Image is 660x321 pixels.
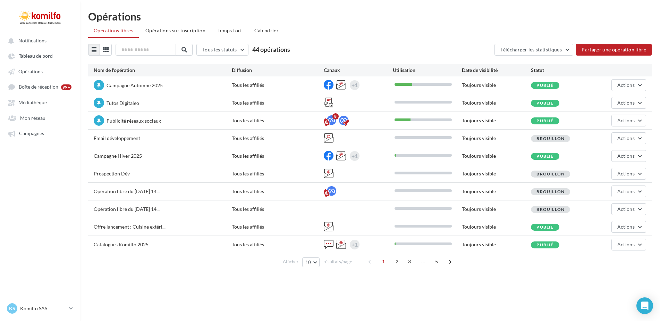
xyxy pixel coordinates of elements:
span: Actions [617,171,635,176]
div: Tous les affiliés [232,117,324,124]
span: 2 [391,256,403,267]
span: 10 [305,260,311,265]
span: Brouillon [536,189,565,194]
span: Publicité réseaux sociaux [107,118,161,124]
div: Date de visibilité [462,67,531,74]
div: +1 [352,80,358,90]
div: Nom de l'opération [94,67,232,74]
a: Campagnes [4,127,76,139]
span: Actions [617,82,635,88]
div: 99+ [61,84,71,90]
a: Mon réseau [4,112,76,124]
div: +1 [352,240,358,249]
span: Publié [536,83,553,88]
a: Tableau de bord [4,49,76,62]
button: Actions [611,132,646,144]
div: Tous les affiliés [232,241,324,248]
span: Publié [536,118,553,123]
span: Opérations [18,68,43,74]
span: ... [417,256,429,267]
span: Brouillon [536,207,565,212]
div: Toujours visible [462,117,531,124]
span: 1 [378,256,389,267]
div: Tous les affiliés [232,170,324,177]
a: Médiathèque [4,96,76,108]
button: Actions [611,97,646,109]
div: Tous les affiliés [232,99,324,106]
button: Actions [611,221,646,233]
span: Temps fort [218,27,242,33]
div: 8 [332,113,339,120]
button: Notifications [4,34,73,47]
span: Actions [617,241,635,247]
span: 5 [431,256,442,267]
div: Utilisation [393,67,462,74]
span: Médiathèque [18,100,47,106]
span: résultats/page [323,258,352,265]
span: Campagne Automne 2025 [107,82,163,88]
span: 44 opérations [252,46,290,53]
div: Toujours visible [462,206,531,213]
span: Publié [536,224,553,230]
div: Tous les affiliés [232,153,324,159]
button: Tous les statuts [196,44,248,56]
span: Email développement [94,135,140,141]
span: Offre lancement : Cuisine extéri... [94,224,166,230]
span: Notifications [18,38,46,43]
span: Campagne Hiver 2025 [94,153,142,159]
div: Toujours visible [462,170,531,177]
span: Actions [617,188,635,194]
div: Toujours visible [462,153,531,159]
span: Mon réseau [20,115,45,121]
button: Actions [611,150,646,162]
button: Partager une opération libre [576,44,652,56]
div: Toujours visible [462,188,531,195]
div: Toujours visible [462,99,531,106]
div: Toujours visible [462,135,531,142]
button: Actions [611,186,646,197]
span: Actions [617,153,635,159]
div: Tous les affiliés [232,206,324,213]
div: Canaux [324,67,393,74]
div: Tous les affiliés [232,135,324,142]
div: Toujours visible [462,223,531,230]
a: Boîte de réception 99+ [4,80,76,93]
div: Toujours visible [462,82,531,89]
p: Komilfo SAS [20,305,66,312]
span: Actions [617,100,635,106]
span: KS [9,305,15,312]
div: Diffusion [232,67,324,74]
div: Tous les affiliés [232,188,324,195]
span: Publié [536,100,553,106]
button: Actions [611,168,646,180]
div: Statut [531,67,600,74]
span: Boîte de réception [19,84,58,90]
button: Télécharger les statistiques [494,44,573,56]
div: +1 [352,151,358,161]
button: Actions [611,79,646,91]
span: Opération libre du [DATE] 14... [94,188,160,194]
span: Publié [536,154,553,159]
span: Campagnes [19,131,44,137]
span: Brouillon [536,171,565,176]
span: Prospection Dév [94,171,130,176]
span: Opérations sur inscription [145,27,205,33]
span: Opération libre du [DATE] 14... [94,206,160,212]
span: Tous les statuts [202,47,237,52]
span: Actions [617,224,635,230]
span: Actions [617,117,635,123]
div: Toujours visible [462,241,531,248]
button: Actions [611,115,646,126]
a: Opérations [4,65,76,77]
div: Open Intercom Messenger [636,297,653,314]
span: Actions [617,206,635,212]
span: Brouillon [536,136,565,141]
span: Afficher [283,258,298,265]
button: 10 [302,257,320,267]
span: Tutos Digitaleo [107,100,139,106]
span: Calendrier [254,27,279,33]
span: Actions [617,135,635,141]
span: Télécharger les statistiques [500,47,562,52]
div: Tous les affiliés [232,223,324,230]
span: Catalogues Komilfo 2025 [94,241,149,247]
